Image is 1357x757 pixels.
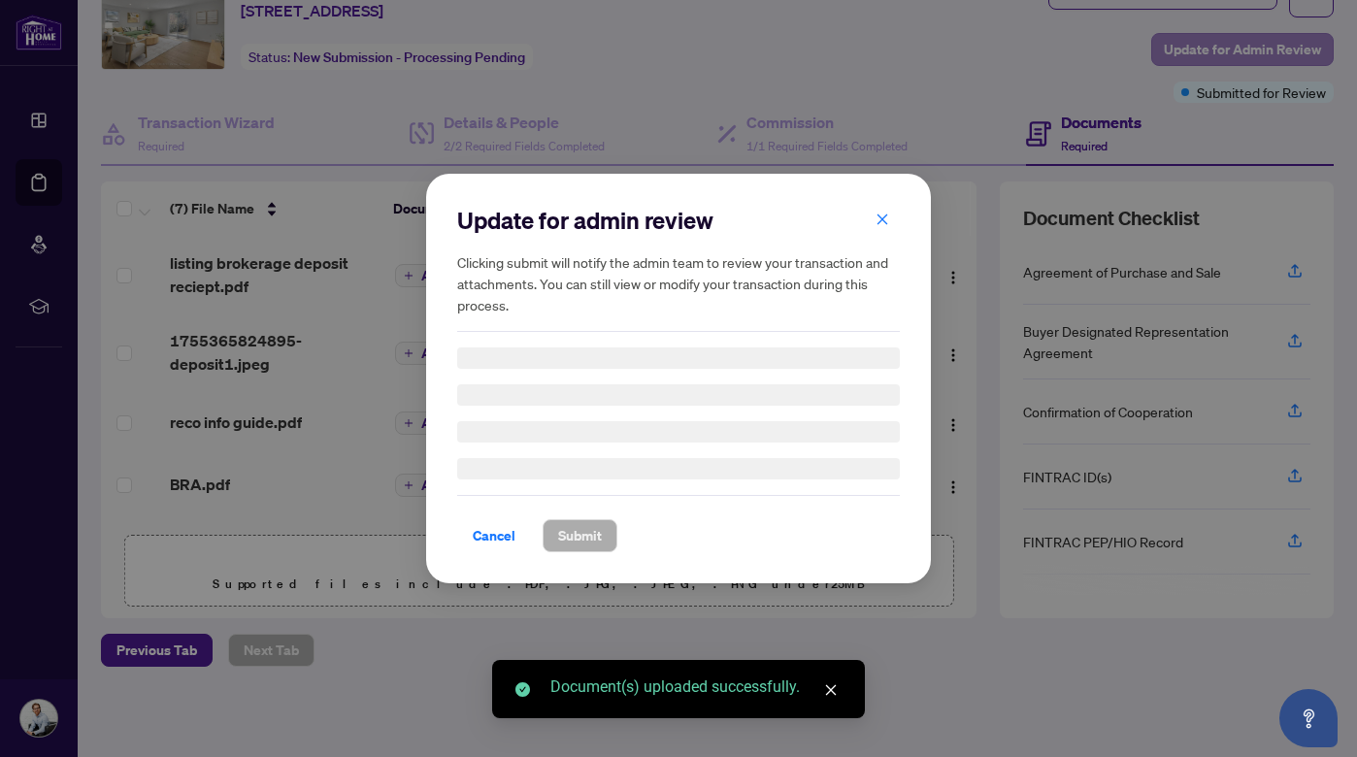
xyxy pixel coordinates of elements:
[543,519,617,552] button: Submit
[457,251,900,315] h5: Clicking submit will notify the admin team to review your transaction and attachments. You can st...
[550,675,842,699] div: Document(s) uploaded successfully.
[820,679,842,701] a: Close
[1279,689,1338,747] button: Open asap
[457,519,531,552] button: Cancel
[824,683,838,697] span: close
[457,205,900,236] h2: Update for admin review
[515,682,530,697] span: check-circle
[876,213,889,226] span: close
[473,520,515,551] span: Cancel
